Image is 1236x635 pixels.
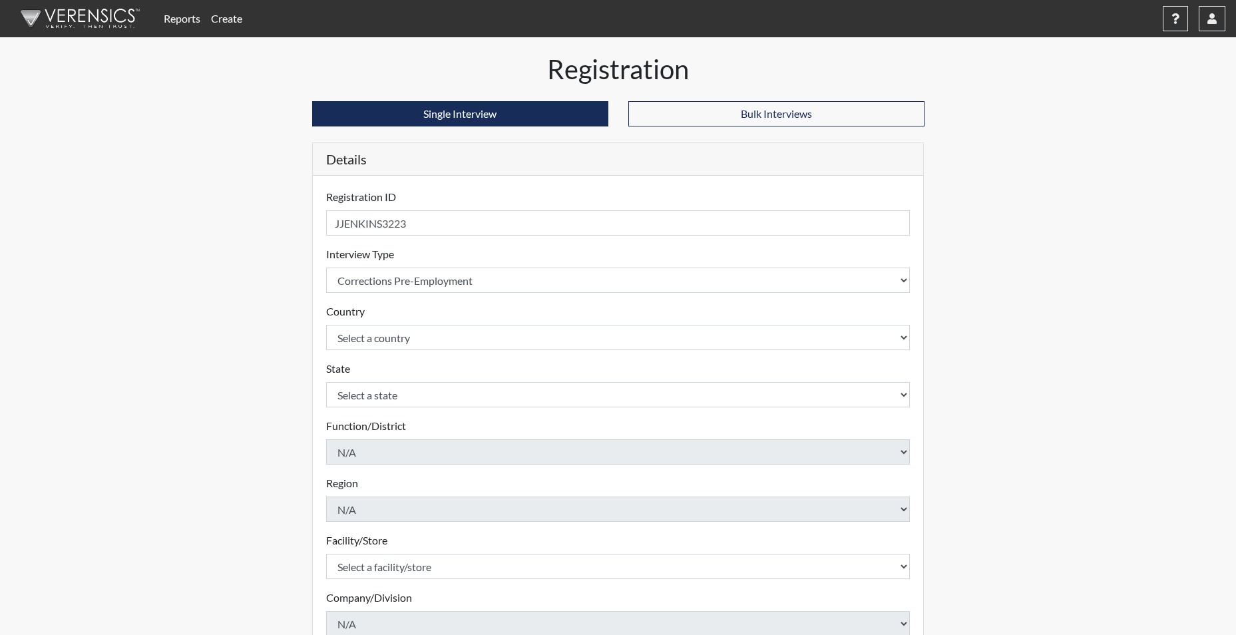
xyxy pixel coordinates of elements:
h1: Registration [312,53,925,85]
button: Single Interview [312,101,608,126]
label: Function/District [326,418,406,434]
a: Reports [158,5,206,32]
label: Interview Type [326,246,394,262]
label: Company/Division [326,590,412,606]
label: Facility/Store [326,532,387,548]
label: Registration ID [326,189,396,205]
label: Region [326,475,358,491]
input: Insert a Registration ID, which needs to be a unique alphanumeric value for each interviewee [326,210,911,236]
label: Country [326,304,365,319]
label: State [326,361,350,377]
a: Create [206,5,248,32]
button: Bulk Interviews [628,101,925,126]
h5: Details [313,143,924,176]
